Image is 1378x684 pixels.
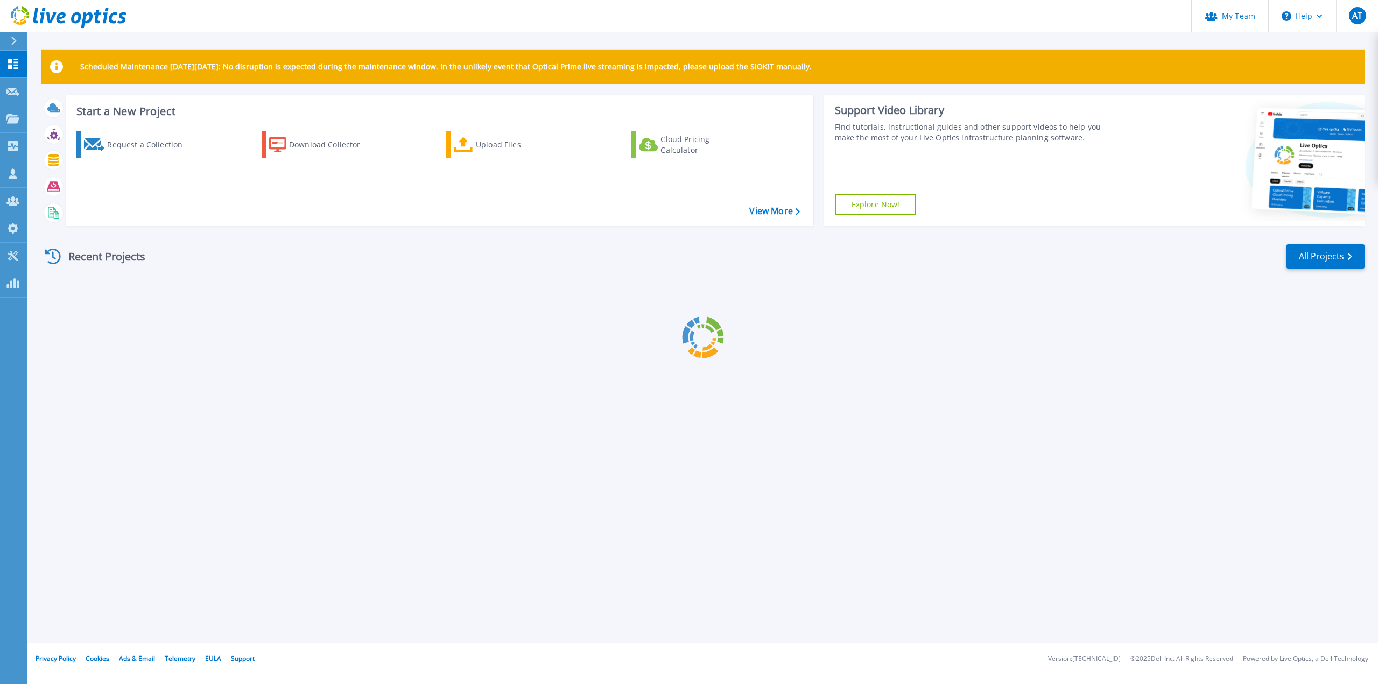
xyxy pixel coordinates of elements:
a: Ads & Email [119,654,155,663]
li: Powered by Live Optics, a Dell Technology [1243,655,1368,662]
div: Recent Projects [41,243,160,270]
a: Explore Now! [835,194,917,215]
a: All Projects [1286,244,1365,269]
p: Scheduled Maintenance [DATE][DATE]: No disruption is expected during the maintenance window. In t... [80,62,812,71]
div: Upload Files [476,134,562,156]
a: Telemetry [165,654,195,663]
a: Download Collector [262,131,382,158]
a: Upload Files [446,131,566,158]
h3: Start a New Project [76,105,799,117]
div: Download Collector [289,134,375,156]
a: View More [749,206,799,216]
a: Privacy Policy [36,654,76,663]
a: Cookies [86,654,109,663]
div: Cloud Pricing Calculator [660,134,747,156]
li: © 2025 Dell Inc. All Rights Reserved [1130,655,1233,662]
span: AT [1352,11,1362,20]
li: Version: [TECHNICAL_ID] [1048,655,1121,662]
a: Support [231,654,255,663]
a: Request a Collection [76,131,196,158]
div: Request a Collection [107,134,193,156]
div: Find tutorials, instructional guides and other support videos to help you make the most of your L... [835,122,1114,143]
a: Cloud Pricing Calculator [631,131,751,158]
a: EULA [205,654,221,663]
div: Support Video Library [835,103,1114,117]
